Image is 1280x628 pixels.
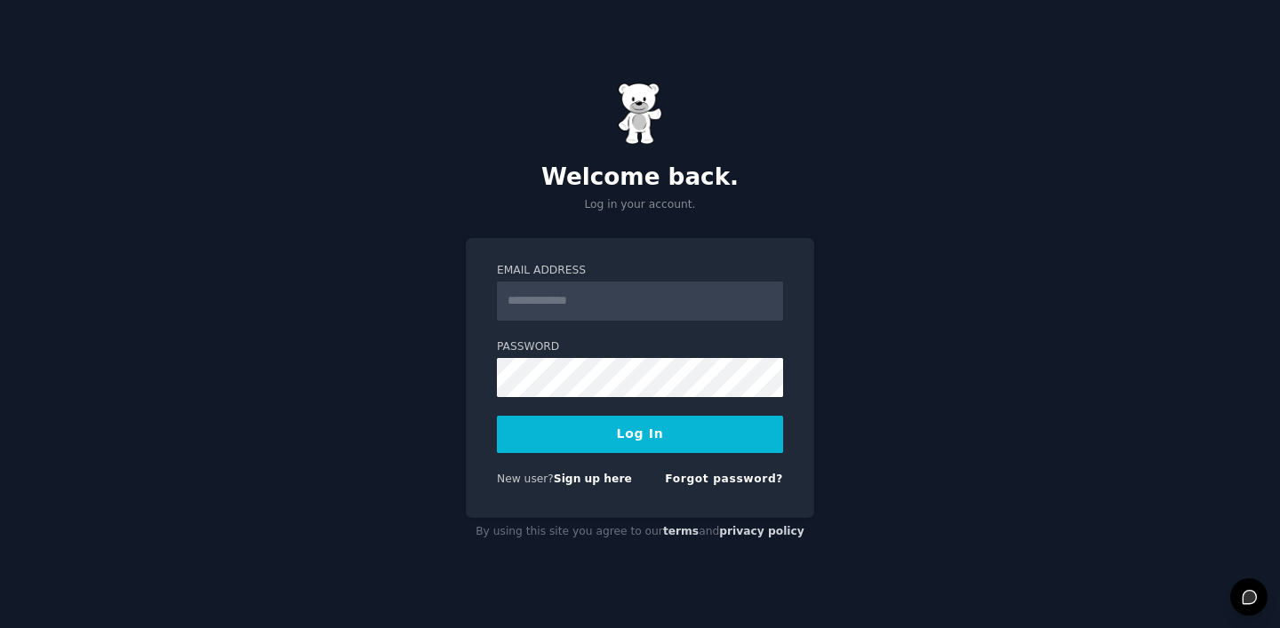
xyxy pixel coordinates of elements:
[554,473,632,485] a: Sign up here
[665,473,783,485] a: Forgot password?
[497,263,783,279] label: Email Address
[663,525,699,537] a: terms
[497,473,554,485] span: New user?
[466,518,814,546] div: By using this site you agree to our and
[466,163,814,192] h2: Welcome back.
[618,83,662,145] img: Gummy Bear
[466,197,814,213] p: Log in your account.
[719,525,804,537] a: privacy policy
[497,339,783,355] label: Password
[497,416,783,453] button: Log In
